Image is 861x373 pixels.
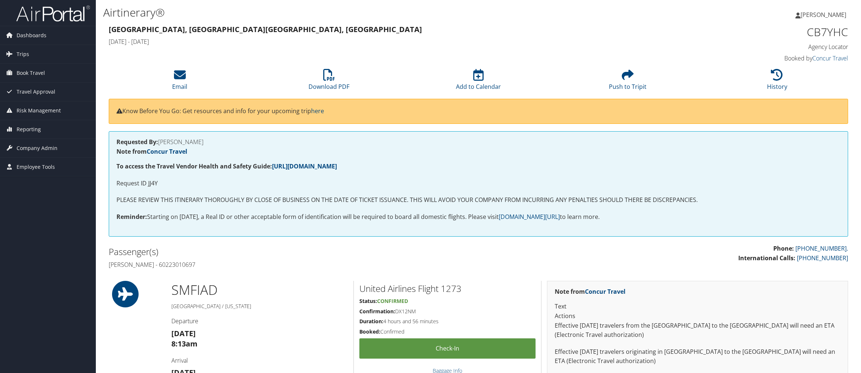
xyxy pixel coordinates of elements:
strong: [GEOGRAPHIC_DATA], [GEOGRAPHIC_DATA] [GEOGRAPHIC_DATA], [GEOGRAPHIC_DATA] [109,24,422,34]
a: [URL][DOMAIN_NAME] [272,162,337,170]
a: Concur Travel [585,287,625,296]
h4: Departure [171,317,348,325]
a: here [311,107,324,115]
span: Travel Approval [17,83,55,101]
a: Email [172,73,187,91]
strong: Note from [116,147,187,156]
h4: Booked by [672,54,848,62]
strong: [DATE] [171,328,196,338]
a: Add to Calendar [456,73,501,91]
h4: Agency Locator [672,43,848,51]
h1: Airtinerary® [103,5,603,20]
a: Concur Travel [812,54,848,62]
h4: [PERSON_NAME] - 60223010697 [109,261,473,269]
h2: Passenger(s) [109,245,473,258]
strong: International Calls: [738,254,795,262]
span: Dashboards [17,26,46,45]
strong: 8:13am [171,339,198,349]
span: Book Travel [17,64,45,82]
a: [DOMAIN_NAME][URL] [499,213,560,221]
strong: Confirmation: [359,308,395,315]
a: [PHONE_NUMBER] [797,254,848,262]
span: Risk Management [17,101,61,120]
p: PLEASE REVIEW THIS ITINERARY THOROUGHLY BY CLOSE OF BUSINESS ON THE DATE OF TICKET ISSUANCE. THIS... [116,195,840,205]
strong: Reminder: [116,213,147,221]
strong: Phone: [773,244,794,252]
span: Confirmed [377,297,408,304]
h1: SMF IAD [171,281,348,299]
strong: Status: [359,297,377,304]
p: Text Actions Effective [DATE] travelers from the [GEOGRAPHIC_DATA] to the [GEOGRAPHIC_DATA] will ... [555,302,840,339]
a: Download PDF [309,73,349,91]
h4: Arrival [171,356,348,365]
h1: CB7YHC [672,24,848,40]
span: [PERSON_NAME] [801,11,846,19]
p: Request ID JJ4Y [116,179,840,188]
a: [PHONE_NUMBER]. [795,244,848,252]
h5: DX12NM [359,308,536,315]
h2: United Airlines Flight 1273 [359,282,536,295]
p: Starting on [DATE], a Real ID or other acceptable form of identification will be required to boar... [116,212,840,222]
span: Employee Tools [17,158,55,176]
a: Push to Tripit [609,73,646,91]
p: Know Before You Go: Get resources and info for your upcoming trip [116,107,840,116]
a: History [767,73,787,91]
a: Concur Travel [147,147,187,156]
strong: Booked: [359,328,380,335]
span: Company Admin [17,139,57,157]
a: Check-in [359,338,536,359]
a: [PERSON_NAME] [795,4,854,26]
strong: Duration: [359,318,383,325]
h4: [PERSON_NAME] [116,139,840,145]
strong: Requested By: [116,138,158,146]
strong: Note from [555,287,625,296]
h5: Confirmed [359,328,536,335]
h5: [GEOGRAPHIC_DATA] / [US_STATE] [171,303,348,310]
strong: To access the Travel Vendor Health and Safety Guide: [116,162,337,170]
h4: [DATE] - [DATE] [109,38,660,46]
span: Trips [17,45,29,63]
p: Effective [DATE] travelers originating in [GEOGRAPHIC_DATA] to the [GEOGRAPHIC_DATA] will need an... [555,347,840,366]
h5: 4 hours and 56 minutes [359,318,536,325]
span: Reporting [17,120,41,139]
img: airportal-logo.png [16,5,90,22]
